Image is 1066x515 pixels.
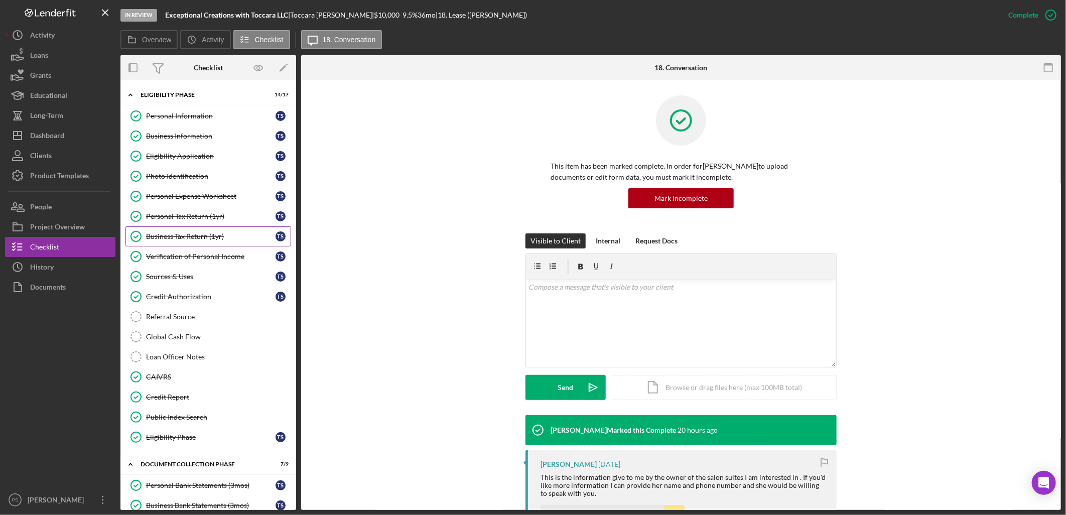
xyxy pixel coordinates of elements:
[141,92,263,98] div: Eligibility Phase
[125,106,291,126] a: Personal InformationTS
[146,192,276,200] div: Personal Expense Worksheet
[5,105,115,125] a: Long-Term
[146,393,291,401] div: Credit Report
[5,166,115,186] button: Product Templates
[146,501,276,509] div: Business Bank Statements (3mos)
[301,30,382,49] button: 18. Conversation
[30,166,89,188] div: Product Templates
[146,273,276,281] div: Sources & Uses
[125,475,291,495] a: Personal Bank Statements (3mos)TS
[125,287,291,307] a: Credit AuthorizationTS
[5,277,115,297] button: Documents
[1008,5,1038,25] div: Complete
[403,11,418,19] div: 9.5 %
[276,480,286,490] div: T S
[125,427,291,447] a: Eligibility PhaseTS
[146,232,276,240] div: Business Tax Return (1yr)
[276,251,286,262] div: T S
[596,233,620,248] div: Internal
[30,277,66,300] div: Documents
[120,30,178,49] button: Overview
[5,257,115,277] button: History
[125,146,291,166] a: Eligibility ApplicationTS
[125,327,291,347] a: Global Cash Flow
[628,188,734,208] button: Mark Incomplete
[5,125,115,146] a: Dashboard
[146,112,276,120] div: Personal Information
[30,85,67,108] div: Educational
[125,206,291,226] a: Personal Tax Return (1yr)TS
[125,387,291,407] a: Credit Report
[12,497,19,503] text: PS
[30,237,59,260] div: Checklist
[276,272,286,282] div: T S
[374,11,399,19] span: $10,000
[5,85,115,105] button: Educational
[276,292,286,302] div: T S
[276,191,286,201] div: T S
[30,197,52,219] div: People
[146,132,276,140] div: Business Information
[5,45,115,65] button: Loans
[30,146,52,168] div: Clients
[525,375,606,400] button: Send
[5,490,115,510] button: PS[PERSON_NAME]
[146,252,276,261] div: Verification of Personal Income
[5,237,115,257] button: Checklist
[125,246,291,267] a: Verification of Personal IncomeTS
[5,197,115,217] button: People
[255,36,284,44] label: Checklist
[30,125,64,148] div: Dashboard
[194,64,223,72] div: Checklist
[290,11,374,19] div: Toccara [PERSON_NAME] |
[271,461,289,467] div: 7 / 9
[654,188,708,208] div: Mark Incomplete
[276,171,286,181] div: T S
[25,490,90,512] div: [PERSON_NAME]
[146,373,291,381] div: CAIVRS
[125,226,291,246] a: Business Tax Return (1yr)TS
[530,233,581,248] div: Visible to Client
[678,426,718,434] time: 2025-09-09 16:12
[276,211,286,221] div: T S
[146,413,291,421] div: Public Index Search
[5,217,115,237] button: Project Overview
[30,217,85,239] div: Project Overview
[541,473,827,497] div: This is the information give to me by the owner of the salon suites I am interested in . If you'd...
[141,461,263,467] div: Document Collection Phase
[146,172,276,180] div: Photo Identification
[551,161,812,183] p: This item has been marked complete. In order for [PERSON_NAME] to upload documents or edit form d...
[276,131,286,141] div: T S
[30,25,55,48] div: Activity
[165,11,290,19] div: |
[276,231,286,241] div: T S
[146,313,291,321] div: Referral Source
[30,45,48,68] div: Loans
[30,65,51,88] div: Grants
[436,11,527,19] div: | 18. Lease ([PERSON_NAME])
[142,36,171,44] label: Overview
[146,481,276,489] div: Personal Bank Statements (3mos)
[146,333,291,341] div: Global Cash Flow
[30,105,63,128] div: Long-Term
[125,186,291,206] a: Personal Expense WorksheetTS
[125,347,291,367] a: Loan Officer Notes
[125,407,291,427] a: Public Index Search
[598,460,620,468] time: 2025-09-04 00:06
[125,267,291,287] a: Sources & UsesTS
[125,367,291,387] a: CAIVRS
[146,212,276,220] div: Personal Tax Return (1yr)
[125,166,291,186] a: Photo IdentificationTS
[5,65,115,85] button: Grants
[125,307,291,327] a: Referral Source
[998,5,1061,25] button: Complete
[541,460,597,468] div: [PERSON_NAME]
[120,9,157,22] div: In Review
